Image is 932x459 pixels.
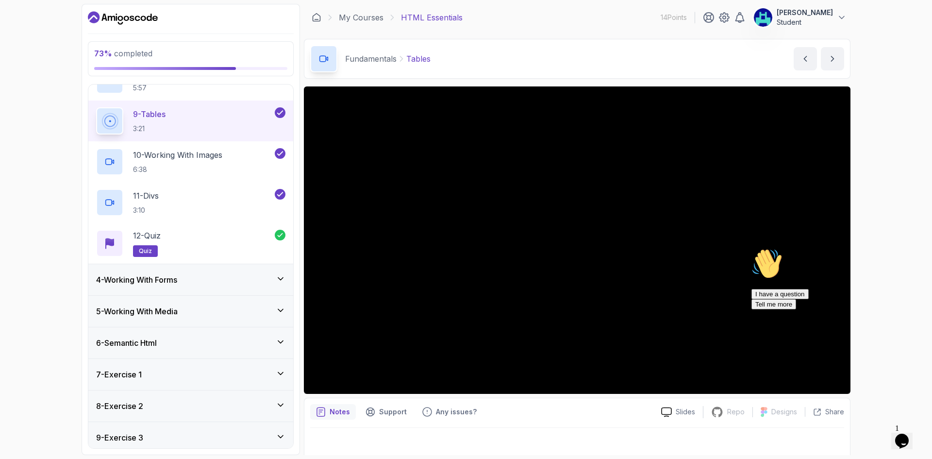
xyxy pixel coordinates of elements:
[653,407,703,417] a: Slides
[96,148,285,175] button: 10-Working With Images6:38
[133,149,222,161] p: 10 - Working With Images
[139,247,152,255] span: quiz
[777,17,833,27] p: Student
[4,4,179,65] div: 👋Hi! How can we help?I have a questionTell me more
[754,8,772,27] img: user profile image
[96,337,157,349] h3: 6 - Semantic Html
[436,407,477,417] p: Any issues?
[94,49,112,58] span: 73 %
[133,124,166,134] p: 3:21
[727,407,745,417] p: Repo
[94,49,152,58] span: completed
[133,205,159,215] p: 3:10
[88,296,293,327] button: 5-Working With Media
[891,420,922,449] iframe: chat widget
[96,107,285,135] button: 9-Tables3:21
[401,12,463,23] p: HTML Essentials
[330,407,350,417] p: Notes
[4,45,61,55] button: I have a question
[748,244,922,415] iframe: chat widget
[88,422,293,453] button: 9-Exercise 3
[312,13,321,22] a: Dashboard
[88,10,158,26] a: Dashboard
[794,47,817,70] button: previous content
[133,165,222,174] p: 6:38
[96,230,285,257] button: 12-Quizquiz
[379,407,407,417] p: Support
[416,404,483,420] button: Feedback button
[4,4,35,35] img: :wave:
[133,108,166,120] p: 9 - Tables
[88,327,293,358] button: 6-Semantic Html
[676,407,695,417] p: Slides
[304,86,850,394] iframe: 8 - Forms
[96,432,143,443] h3: 9 - Exercise 3
[821,47,844,70] button: next content
[345,53,397,65] p: Fundamentals
[661,13,687,22] p: 14 Points
[4,55,49,65] button: Tell me more
[88,264,293,295] button: 4-Working With Forms
[96,400,143,412] h3: 8 - Exercise 2
[96,189,285,216] button: 11-Divs3:10
[406,53,431,65] p: Tables
[310,404,356,420] button: notes button
[133,230,161,241] p: 12 - Quiz
[96,369,142,380] h3: 7 - Exercise 1
[133,83,170,93] p: 5:57
[339,12,383,23] a: My Courses
[88,391,293,422] button: 8-Exercise 2
[133,190,159,202] p: 11 - Divs
[96,306,178,317] h3: 5 - Working With Media
[4,29,96,36] span: Hi! How can we help?
[96,274,177,286] h3: 4 - Working With Forms
[777,8,833,17] p: [PERSON_NAME]
[88,359,293,390] button: 7-Exercise 1
[753,8,847,27] button: user profile image[PERSON_NAME]Student
[360,404,413,420] button: Support button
